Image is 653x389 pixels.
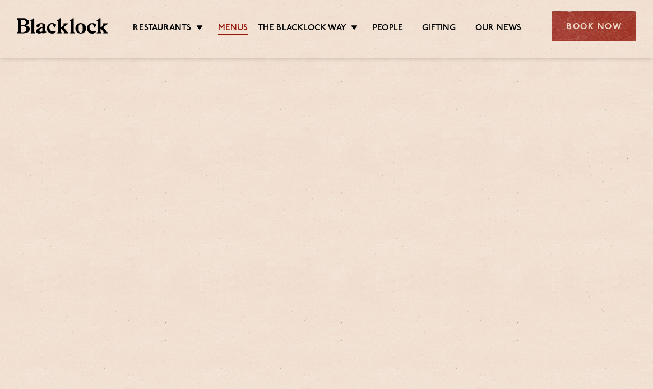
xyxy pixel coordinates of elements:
[133,23,191,35] a: Restaurants
[475,23,522,35] a: Our News
[552,11,636,41] div: Book Now
[373,23,403,35] a: People
[218,23,248,35] a: Menus
[422,23,456,35] a: Gifting
[258,23,346,35] a: The Blacklock Way
[17,18,108,34] img: BL_Textured_Logo-footer-cropped.svg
